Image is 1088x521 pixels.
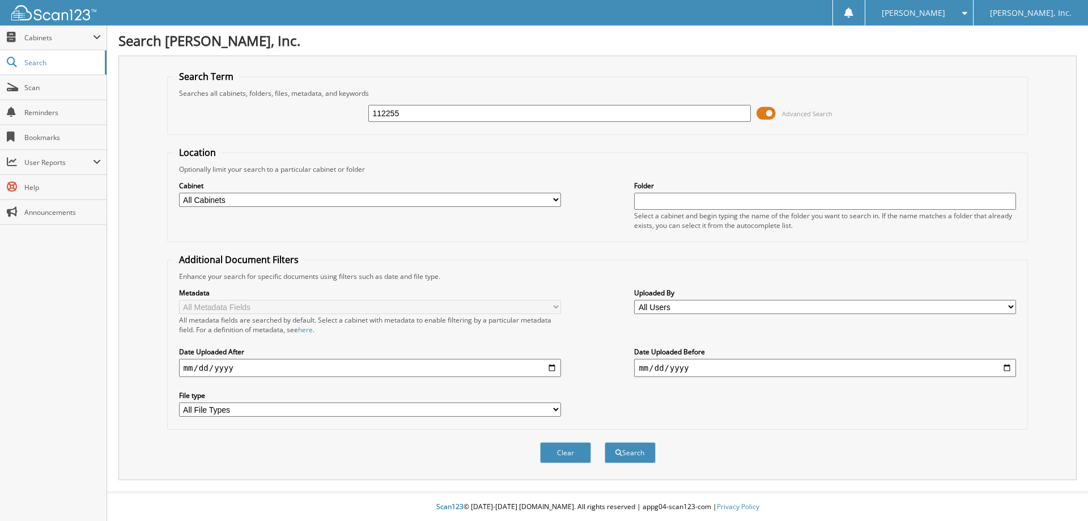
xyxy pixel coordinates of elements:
button: Search [605,442,656,463]
div: © [DATE]-[DATE] [DOMAIN_NAME]. All rights reserved | appg04-scan123-com | [107,493,1088,521]
legend: Location [173,146,222,159]
span: [PERSON_NAME], Inc. [990,10,1072,16]
button: Clear [540,442,591,463]
span: User Reports [24,158,93,167]
label: Folder [634,181,1016,190]
span: Scan123 [436,502,464,511]
legend: Additional Document Filters [173,253,304,266]
label: Metadata [179,288,561,298]
div: Optionally limit your search to a particular cabinet or folder [173,164,1022,174]
span: [PERSON_NAME] [882,10,945,16]
span: Reminders [24,108,101,117]
a: here [298,325,313,334]
label: Uploaded By [634,288,1016,298]
span: Announcements [24,207,101,217]
div: Enhance your search for specific documents using filters such as date and file type. [173,272,1022,281]
span: Bookmarks [24,133,101,142]
a: Privacy Policy [717,502,759,511]
span: Scan [24,83,101,92]
label: File type [179,391,561,400]
label: Date Uploaded After [179,347,561,357]
span: Search [24,58,99,67]
legend: Search Term [173,70,239,83]
label: Cabinet [179,181,561,190]
div: Select a cabinet and begin typing the name of the folder you want to search in. If the name match... [634,211,1016,230]
iframe: Chat Widget [1031,467,1088,521]
img: scan123-logo-white.svg [11,5,96,20]
label: Date Uploaded Before [634,347,1016,357]
span: Cabinets [24,33,93,43]
input: end [634,359,1016,377]
input: start [179,359,561,377]
span: Help [24,183,101,192]
div: All metadata fields are searched by default. Select a cabinet with metadata to enable filtering b... [179,315,561,334]
h1: Search [PERSON_NAME], Inc. [118,31,1077,50]
span: Advanced Search [782,109,832,118]
div: Searches all cabinets, folders, files, metadata, and keywords [173,88,1022,98]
